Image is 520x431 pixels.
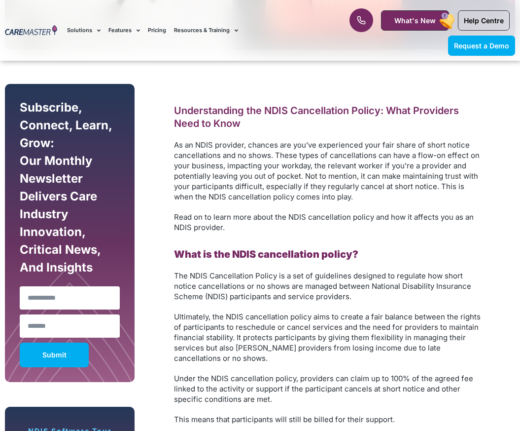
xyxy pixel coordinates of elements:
[20,343,89,367] button: Submit
[394,16,436,25] span: What's New
[454,41,509,50] span: Request a Demo
[174,104,485,130] h2: Understanding the NDIS Cancellation Policy: What Providers Need to Know
[448,36,515,56] a: Request a Demo
[464,16,504,25] span: Help Centre
[108,14,140,47] a: Features
[174,312,481,363] span: Ultimately, the NDIS cancellation policy aims to create a fair balance between the rights of part...
[148,14,166,47] a: Pricing
[174,374,473,404] span: Under the NDIS cancellation policy, providers can claim up to 100% of the agreed fee linked to th...
[174,415,395,424] span: This means that participants will still be billed for their support.
[174,14,238,47] a: Resources & Training
[67,14,331,47] nav: Menu
[381,10,449,31] a: What's New
[5,25,57,36] img: CareMaster Logo
[174,271,471,301] span: The NDIS Cancellation Policy is a set of guidelines designed to regulate how short notice cancell...
[67,14,101,47] a: Solutions
[174,212,474,232] span: Read on to learn more about the NDIS cancellation policy and how it affects you as an NDIS provider.
[174,248,358,260] b: What is the NDIS cancellation policy?
[42,353,67,357] span: Submit
[17,99,122,281] div: Subscribe, Connect, Learn, Grow: Our Monthly Newsletter Delivers Care Industry Innovation, Critic...
[174,140,480,201] span: As an NDIS provider, chances are you’ve experienced your fair share of short notice cancellations...
[458,10,510,31] a: Help Centre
